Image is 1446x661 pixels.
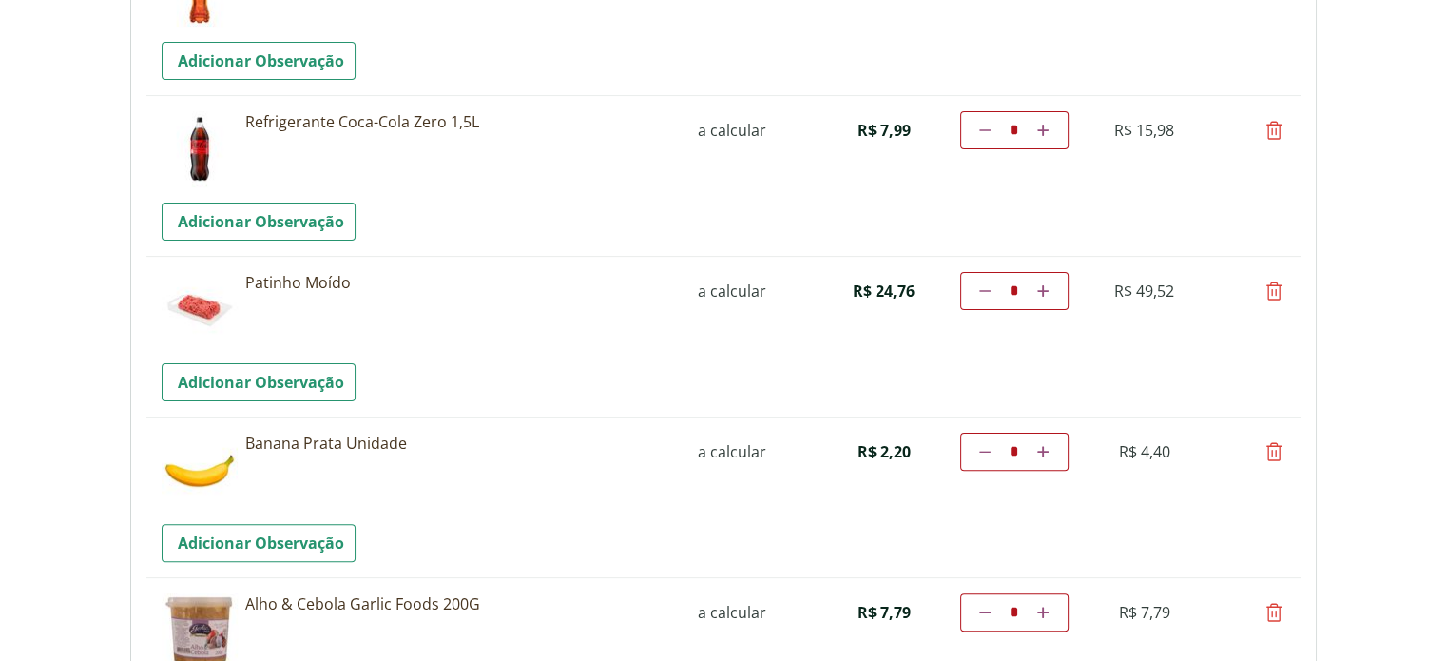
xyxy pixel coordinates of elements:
span: R$ 4,40 [1119,441,1170,462]
a: Adicionar Observação [162,203,356,241]
span: R$ 7,79 [858,602,911,623]
span: a calcular [698,602,766,623]
span: R$ 24,76 [853,281,915,301]
span: a calcular [698,441,766,462]
span: a calcular [698,120,766,141]
img: Patinho Moído [162,272,238,348]
a: Adicionar Observação [162,524,356,562]
span: R$ 49,52 [1114,281,1174,301]
span: R$ 2,20 [858,441,911,462]
a: Banana Prata Unidade [245,433,664,454]
img: Banana Prata Unidade [162,433,238,509]
a: Alho & Cebola Garlic Foods 200G [245,593,664,614]
span: a calcular [698,281,766,301]
a: Adicionar Observação [162,363,356,401]
img: Refrigerante Coca-Cola Zero 1,5L [162,111,238,187]
a: Adicionar Observação [162,42,356,80]
a: Refrigerante Coca-Cola Zero 1,5L [245,111,664,132]
span: R$ 7,79 [1119,602,1170,623]
a: Patinho Moído [245,272,664,293]
span: R$ 15,98 [1114,120,1174,141]
span: R$ 7,99 [858,120,911,141]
